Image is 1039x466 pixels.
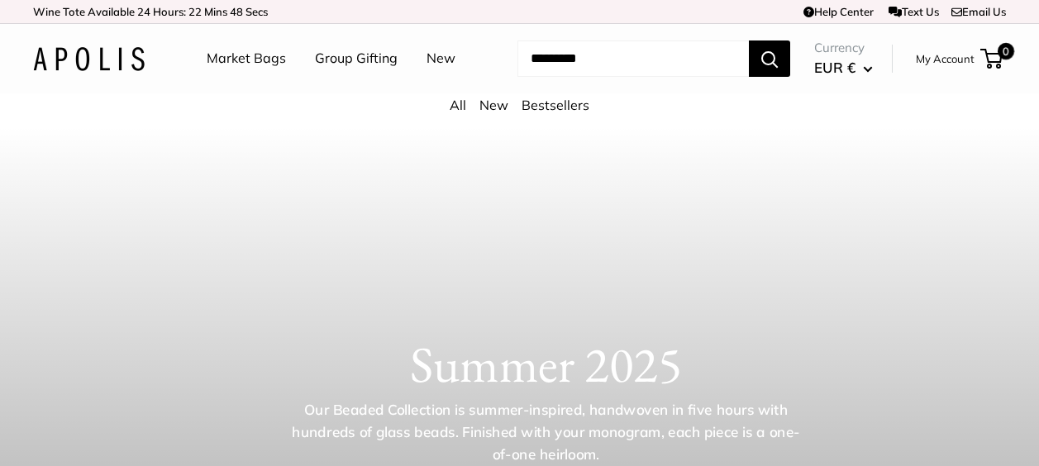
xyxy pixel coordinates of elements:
a: Bestsellers [522,97,589,113]
a: Text Us [889,5,939,18]
p: Our Beaded Collection is summer-inspired, handwoven in five hours with hundreds of glass beads. F... [290,400,801,466]
a: Help Center [803,5,874,18]
a: Market Bags [207,46,286,71]
button: Search [749,40,790,77]
span: 48 [230,5,243,18]
img: Apolis [33,47,145,71]
span: Currency [814,36,873,59]
a: My Account [916,49,975,69]
a: New [427,46,455,71]
span: Mins [204,5,227,18]
span: EUR € [814,59,856,76]
button: EUR € [814,55,873,81]
a: 0 [982,49,1003,69]
a: New [479,97,508,113]
a: Group Gifting [315,46,398,71]
span: 22 [188,5,202,18]
input: Search... [517,40,749,77]
a: Email Us [951,5,1006,18]
h1: Summer 2025 [83,335,1008,394]
span: Secs [245,5,268,18]
a: All [450,97,466,113]
span: 0 [998,43,1014,59]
